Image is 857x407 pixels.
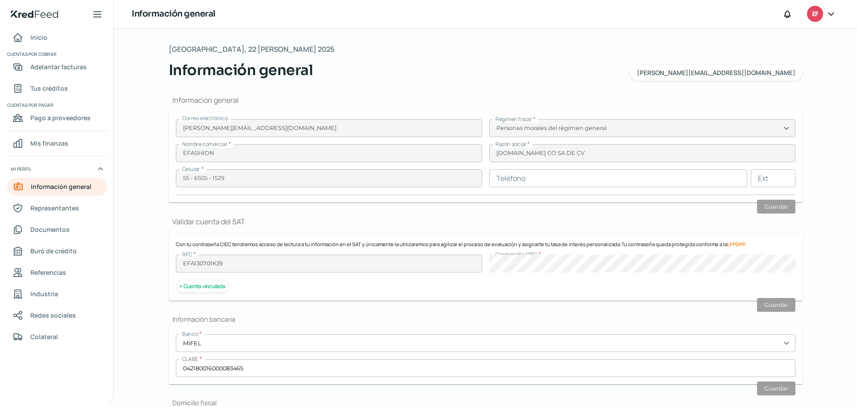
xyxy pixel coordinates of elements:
[30,83,68,94] span: Tus créditos
[7,199,108,217] a: Representantes
[7,101,106,109] span: Cuentas por pagar
[812,9,818,20] span: EF
[637,70,795,76] span: [PERSON_NAME][EMAIL_ADDRESS][DOMAIN_NAME]
[7,242,108,260] a: Buró de crédito
[30,202,79,214] span: Representantes
[169,95,803,105] h1: Información general
[727,241,745,248] a: LFPDPP
[7,221,108,239] a: Documentos
[30,267,66,278] span: Referencias
[7,29,108,46] a: Inicio
[757,298,795,312] button: Guardar
[169,43,334,56] span: [GEOGRAPHIC_DATA], 22 [PERSON_NAME] 2025
[7,134,108,152] a: Mis finanzas
[30,310,76,321] span: Redes sociales
[7,50,106,58] span: Cuentas por cobrar
[169,315,803,323] h2: Información bancaria
[169,399,803,407] h2: Domicilio fiscal
[7,80,108,97] a: Tus créditos
[7,178,108,196] a: Información general
[757,200,795,214] button: Guardar
[30,61,87,72] span: Adelantar facturas
[7,328,108,346] a: Colateral
[30,288,58,299] span: Industria
[7,285,108,303] a: Industria
[30,112,91,123] span: Pago a proveedores
[31,181,92,192] span: Información general
[757,382,795,395] button: Guardar
[30,331,58,342] span: Colateral
[495,140,526,148] span: Razón social
[7,264,108,281] a: Referencias
[7,109,108,127] a: Pago a proveedores
[7,306,108,324] a: Redes sociales
[176,241,795,248] p: Con tu contraseña CIEC tendremos acceso de lectura a tu información en el SAT y únicamente la uti...
[169,217,803,227] h1: Validar cuenta del SAT
[182,251,192,258] span: RFC
[182,165,200,173] span: Celular
[182,355,198,363] span: CLABE
[176,280,229,294] div: Cuenta vinculada
[182,114,228,122] span: Correo electrónico
[30,224,70,235] span: Documentos
[182,330,198,338] span: Banco
[182,140,227,148] span: Nombre comercial
[30,138,68,149] span: Mis finanzas
[169,59,313,81] span: Información general
[30,245,77,256] span: Buró de crédito
[7,58,108,76] a: Adelantar facturas
[495,251,537,258] span: Contraseña CIEC
[495,115,532,123] span: Régimen fiscal
[132,8,216,21] h1: Información general
[11,165,31,173] span: Mi perfil
[30,32,47,43] span: Inicio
